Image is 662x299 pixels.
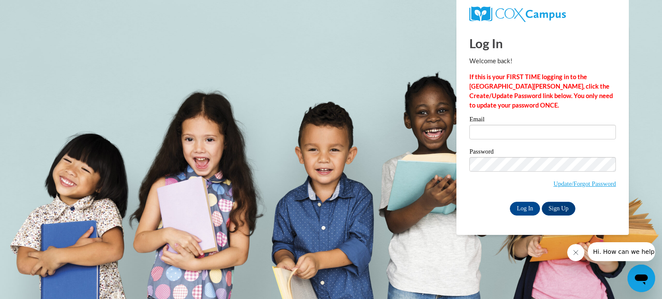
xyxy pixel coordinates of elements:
iframe: Button to launch messaging window [628,265,655,292]
iframe: Message from company [588,242,655,261]
h1: Log In [469,34,616,52]
img: COX Campus [469,6,566,22]
a: Sign Up [542,202,575,216]
p: Welcome back! [469,56,616,66]
label: Password [469,148,616,157]
a: Update/Forgot Password [553,180,616,187]
strong: If this is your FIRST TIME logging in to the [GEOGRAPHIC_DATA][PERSON_NAME], click the Create/Upd... [469,73,613,109]
a: COX Campus [469,6,616,22]
span: Hi. How can we help? [5,6,70,13]
input: Log In [510,202,540,216]
iframe: Close message [567,244,584,261]
label: Email [469,116,616,125]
